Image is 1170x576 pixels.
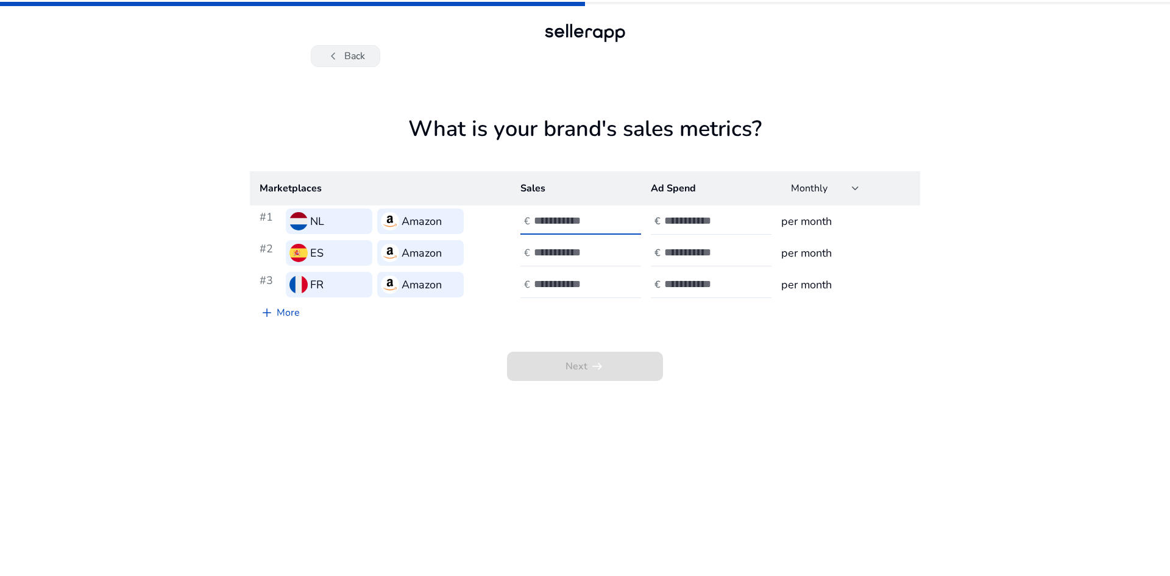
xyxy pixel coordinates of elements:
[260,272,281,297] h3: #3
[289,212,308,230] img: nl.svg
[289,244,308,262] img: es.svg
[326,49,341,63] span: chevron_left
[402,276,442,293] h3: Amazon
[402,244,442,261] h3: Amazon
[250,300,310,325] a: More
[654,216,661,227] h4: €
[781,213,910,230] h3: per month
[524,279,530,291] h4: €
[654,279,661,291] h4: €
[524,216,530,227] h4: €
[402,213,442,230] h3: Amazon
[310,276,324,293] h3: FR
[524,247,530,259] h4: €
[260,305,274,320] span: add
[311,45,380,67] button: chevron_leftBack
[289,276,308,294] img: fr.svg
[260,240,281,266] h3: #2
[310,213,324,230] h3: NL
[310,244,324,261] h3: ES
[250,116,920,171] h1: What is your brand's sales metrics?
[641,171,771,205] th: Ad Spend
[781,244,910,261] h3: per month
[250,171,511,205] th: Marketplaces
[781,276,910,293] h3: per month
[260,208,281,234] h3: #1
[654,247,661,259] h4: €
[511,171,641,205] th: Sales
[791,182,828,195] span: Monthly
